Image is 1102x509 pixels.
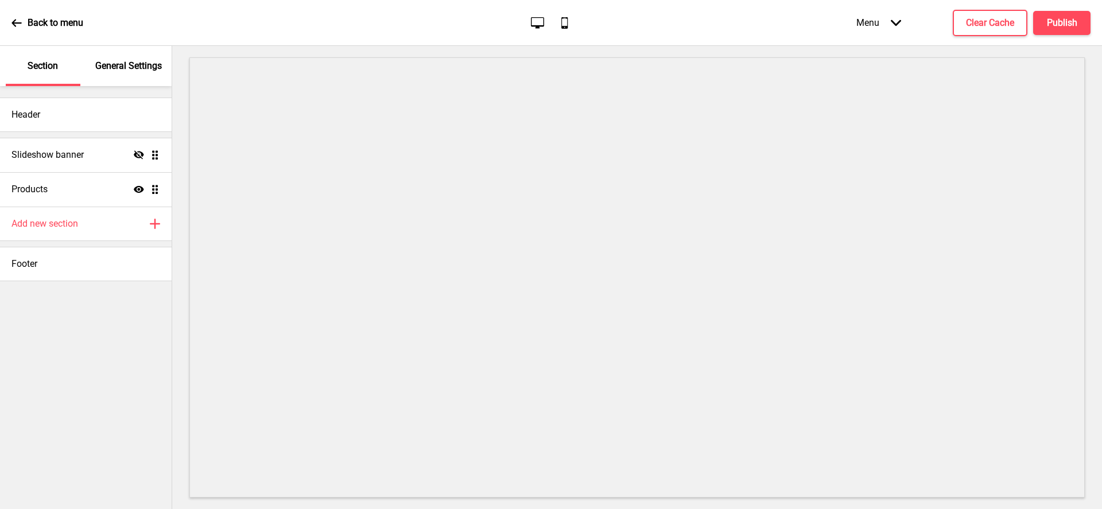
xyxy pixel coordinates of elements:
button: Publish [1033,11,1091,35]
h4: Footer [11,258,37,270]
h4: Add new section [11,217,78,230]
h4: Header [11,108,40,121]
a: Back to menu [11,7,83,38]
p: Section [28,60,58,72]
div: Menu [845,6,913,40]
h4: Slideshow banner [11,149,84,161]
h4: Clear Cache [966,17,1014,29]
h4: Products [11,183,48,196]
p: Back to menu [28,17,83,29]
p: General Settings [95,60,162,72]
h4: Publish [1047,17,1077,29]
button: Clear Cache [953,10,1027,36]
